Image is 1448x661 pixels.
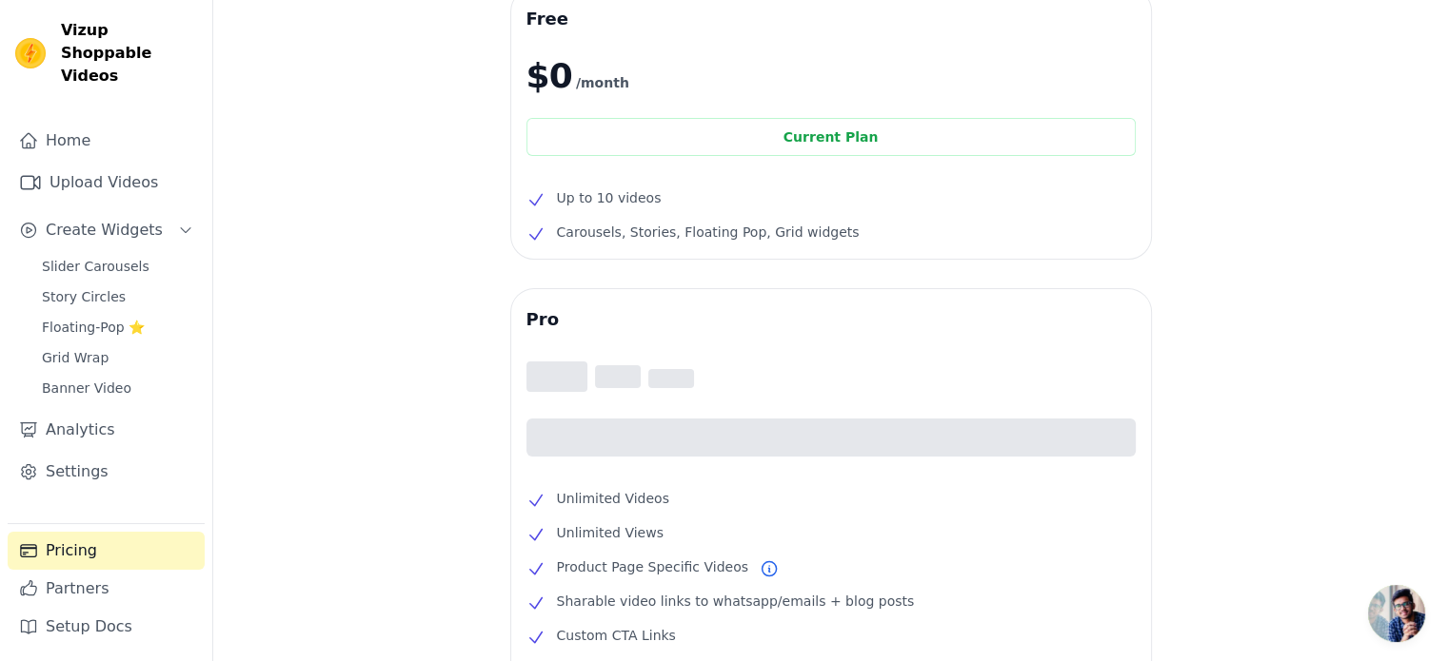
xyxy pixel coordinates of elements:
div: Current Plan [526,118,1136,156]
a: Upload Videos [8,164,205,202]
span: Floating-Pop ⭐ [42,318,145,337]
a: Story Circles [30,283,205,310]
span: Vizup Shoppable Videos [61,19,197,87]
span: Grid Wrap [42,348,109,367]
span: Product Page Specific Videos [557,555,748,578]
span: Slider Carousels [42,257,149,276]
a: Pricing [8,532,205,570]
a: Home [8,122,205,160]
a: Slider Carousels [30,253,205,280]
a: Banner Video [30,375,205,401]
span: Unlimited Videos [557,487,669,510]
span: Unlimited Views [557,521,664,544]
a: Floating-Pop ⭐ [30,314,205,340]
span: Up to 10 videos [557,186,662,209]
span: Carousels, Stories, Floating Pop, Grid widgets [557,221,860,243]
button: Create Widgets [8,211,205,249]
a: Setup Docs [8,608,205,646]
a: Grid Wrap [30,344,205,371]
li: Custom CTA Links [526,624,1136,647]
a: Settings [8,453,205,491]
span: /month [576,71,629,94]
img: Vizup [15,38,46,68]
div: Bate-papo aberto [1368,585,1425,642]
span: Story Circles [42,287,126,306]
span: $0 [526,57,572,95]
a: Analytics [8,411,205,449]
h3: Free [526,4,1136,34]
span: Banner Video [42,379,131,398]
span: Sharable video links to whatsapp/emails + blog posts [557,590,915,612]
h3: Pro [526,304,1136,335]
span: Create Widgets [46,219,163,242]
a: Partners [8,570,205,608]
